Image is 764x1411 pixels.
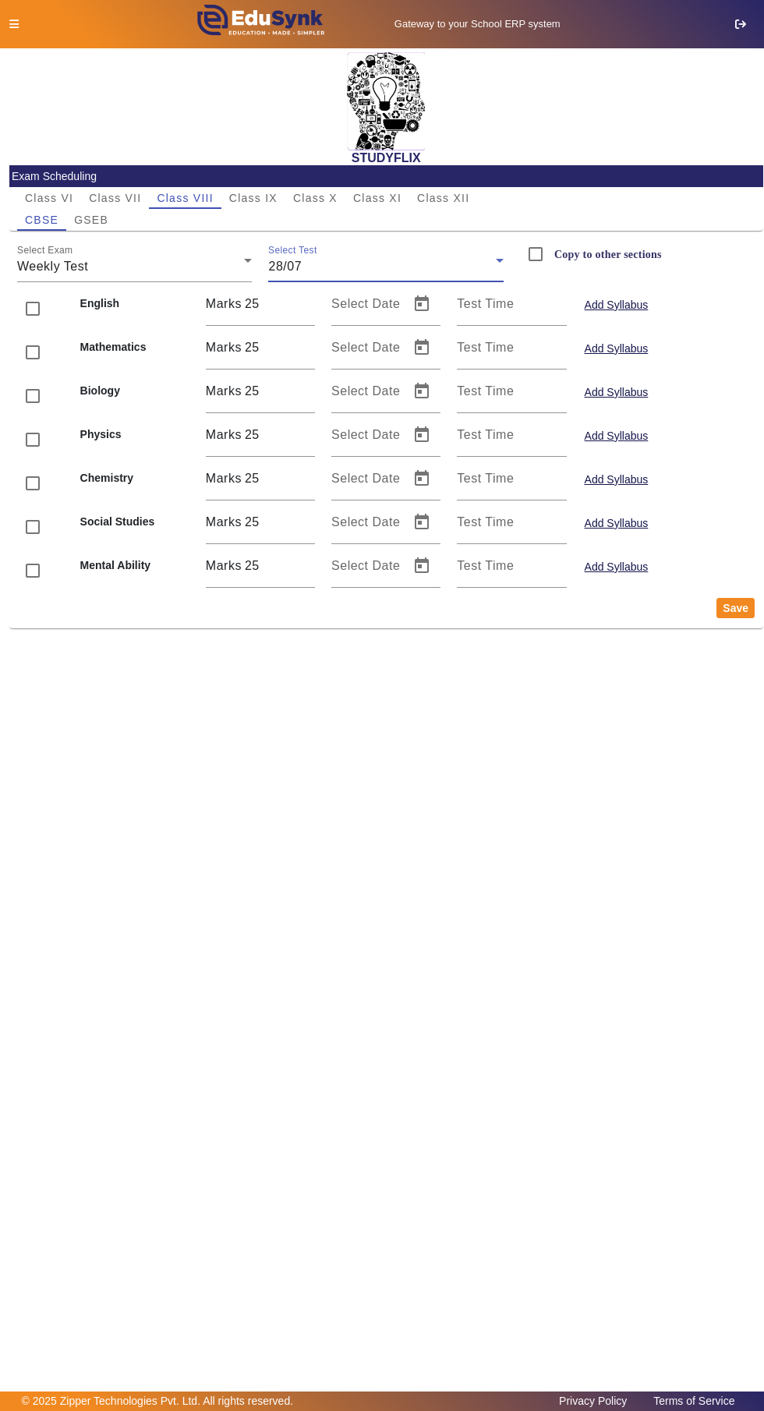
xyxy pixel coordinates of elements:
[551,1391,635,1411] a: Privacy Policy
[347,52,425,150] img: 2da83ddf-6089-4dce-a9e2-416746467bdd
[583,514,650,533] button: Add Syllabus
[17,246,73,256] mat-label: Select Exam
[583,557,650,577] button: Add Syllabus
[551,248,662,261] label: Copy to other sections
[206,472,242,485] span: Marks
[457,515,514,529] mat-label: Test Time
[9,165,764,187] mat-card-header: Exam Scheduling
[457,428,514,441] mat-label: Test Time
[80,339,189,355] b: Mathematics
[457,341,514,354] mat-label: Test Time
[403,416,440,454] button: Open calendar
[403,329,440,366] button: Open calendar
[403,547,440,585] button: Open calendar
[716,598,755,618] button: Save
[80,295,189,312] b: English
[9,150,764,165] h2: STUDYFLIX
[80,426,189,443] b: Physics
[403,504,440,541] button: Open calendar
[457,472,514,485] mat-label: Test Time
[229,193,278,203] span: Class IX
[206,297,242,310] span: Marks
[331,515,400,529] mat-label: Select Date
[206,341,242,354] span: Marks
[80,514,189,530] b: Social Studies
[80,383,189,399] b: Biology
[583,383,650,402] button: Add Syllabus
[403,373,440,410] button: Open calendar
[353,193,401,203] span: Class XI
[646,1391,742,1411] a: Terms of Service
[25,214,58,225] span: CBSE
[457,297,514,310] mat-label: Test Time
[403,460,440,497] button: Open calendar
[583,295,650,315] button: Add Syllabus
[331,428,400,441] mat-label: Select Date
[359,18,596,30] h5: Gateway to your School ERP system
[25,193,73,203] span: Class VI
[268,246,317,256] mat-label: Select Test
[80,557,189,574] b: Mental Ability
[331,297,400,310] mat-label: Select Date
[457,559,514,572] mat-label: Test Time
[583,470,650,490] button: Add Syllabus
[293,193,338,203] span: Class X
[206,559,242,572] span: Marks
[80,470,189,486] b: Chemistry
[331,341,400,354] mat-label: Select Date
[206,384,242,398] span: Marks
[583,339,650,359] button: Add Syllabus
[331,559,400,572] mat-label: Select Date
[206,515,242,529] span: Marks
[74,214,108,225] span: GSEB
[89,193,141,203] span: Class VII
[583,426,650,446] button: Add Syllabus
[157,193,213,203] span: Class VIII
[457,384,514,398] mat-label: Test Time
[417,193,469,203] span: Class XII
[22,1393,294,1409] p: © 2025 Zipper Technologies Pvt. Ltd. All rights reserved.
[403,285,440,323] button: Open calendar
[206,428,242,441] span: Marks
[331,472,400,485] mat-label: Select Date
[331,384,400,398] mat-label: Select Date
[17,260,88,273] span: Weekly Test
[268,260,302,273] span: 28/07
